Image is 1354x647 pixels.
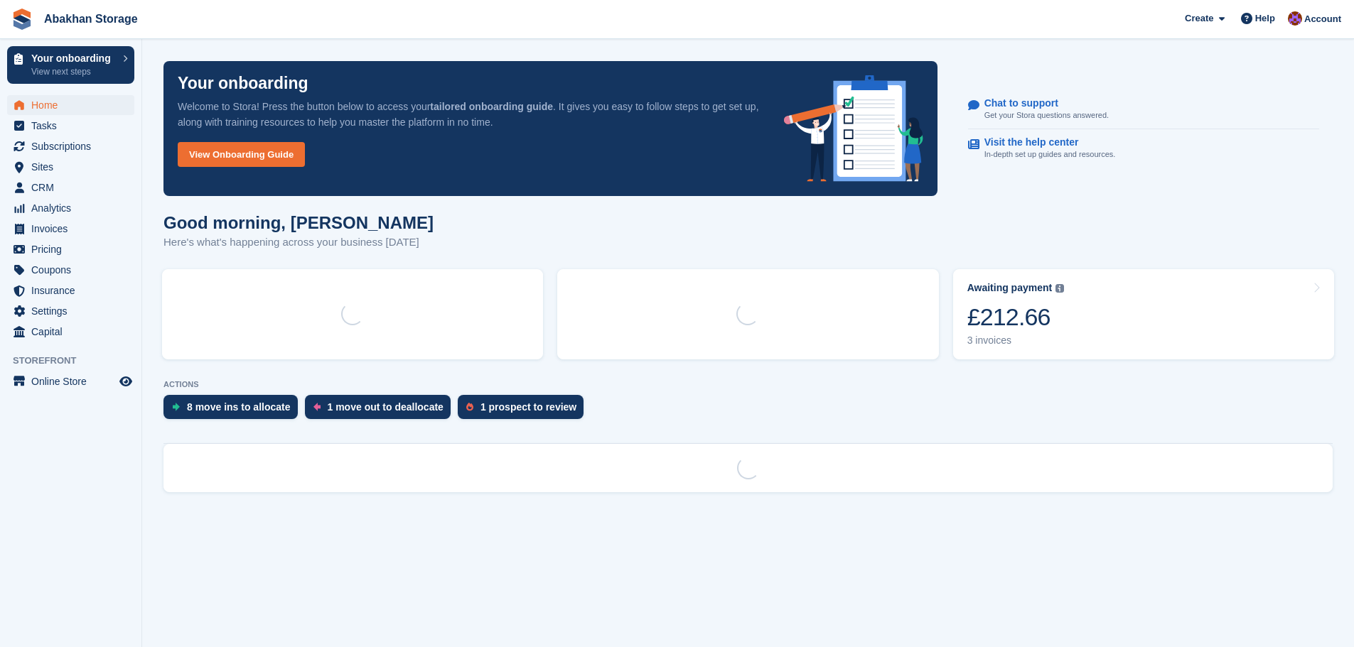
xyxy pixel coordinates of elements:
[7,198,134,218] a: menu
[38,7,144,31] a: Abakhan Storage
[31,219,117,239] span: Invoices
[31,53,116,63] p: Your onboarding
[1288,11,1302,26] img: William Abakhan
[7,301,134,321] a: menu
[117,373,134,390] a: Preview store
[178,99,761,130] p: Welcome to Stora! Press the button below to access your . It gives you easy to follow steps to ge...
[305,395,458,426] a: 1 move out to deallocate
[163,234,434,251] p: Here's what's happening across your business [DATE]
[967,335,1065,347] div: 3 invoices
[967,282,1053,294] div: Awaiting payment
[984,109,1109,121] p: Get your Stora questions answered.
[7,136,134,156] a: menu
[466,403,473,411] img: prospect-51fa495bee0391a8d652442698ab0144808aea92771e9ea1ae160a38d050c398.svg
[163,213,434,232] h1: Good morning, [PERSON_NAME]
[7,95,134,115] a: menu
[31,136,117,156] span: Subscriptions
[31,95,117,115] span: Home
[7,239,134,259] a: menu
[7,219,134,239] a: menu
[31,65,116,78] p: View next steps
[31,178,117,197] span: CRM
[784,75,923,182] img: onboarding-info-6c161a55d2c0e0a8cae90662b2fe09162a5109e8cc188191df67fb4f79e88e88.svg
[187,401,291,413] div: 8 move ins to allocate
[968,90,1319,129] a: Chat to support Get your Stora questions answered.
[31,116,117,136] span: Tasks
[968,129,1319,168] a: Visit the help center In-depth set up guides and resources.
[984,136,1105,148] p: Visit the help center
[172,403,180,411] img: move_ins_to_allocate_icon-fdf77a2bb77ea45bf5b3d319d69a93e2d87916cf1d5bf7949dd705db3b84f3ca.svg
[7,260,134,280] a: menu
[13,354,141,368] span: Storefront
[31,371,117,391] span: Online Store
[984,97,1097,109] p: Chat to support
[7,157,134,177] a: menu
[31,322,117,342] span: Capital
[7,371,134,391] a: menu
[430,101,553,112] strong: tailored onboarding guide
[7,178,134,197] a: menu
[1304,12,1341,26] span: Account
[178,75,308,92] p: Your onboarding
[31,281,117,300] span: Insurance
[458,395,591,426] a: 1 prospect to review
[1185,11,1213,26] span: Create
[163,395,305,426] a: 8 move ins to allocate
[1055,284,1064,293] img: icon-info-grey-7440780725fd019a000dd9b08b2336e03edf1995a4989e88bcd33f0948082b44.svg
[31,157,117,177] span: Sites
[178,142,305,167] a: View Onboarding Guide
[984,148,1116,161] p: In-depth set up guides and resources.
[31,198,117,218] span: Analytics
[31,260,117,280] span: Coupons
[967,303,1065,332] div: £212.66
[7,46,134,84] a: Your onboarding View next steps
[313,403,321,411] img: move_outs_to_deallocate_icon-f764333ba52eb49d3ac5e1228854f67142a1ed5810a6f6cc68b1a99e826820c5.svg
[1255,11,1275,26] span: Help
[7,281,134,300] a: menu
[163,380,1333,389] p: ACTIONS
[31,239,117,259] span: Pricing
[11,9,33,30] img: stora-icon-8386f47178a22dfd0bd8f6a31ec36ba5ce8667c1dd55bd0f319d3a0aa187defe.svg
[480,401,576,413] div: 1 prospect to review
[31,301,117,321] span: Settings
[953,269,1334,359] a: Awaiting payment £212.66 3 invoices
[7,116,134,136] a: menu
[328,401,444,413] div: 1 move out to deallocate
[7,322,134,342] a: menu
